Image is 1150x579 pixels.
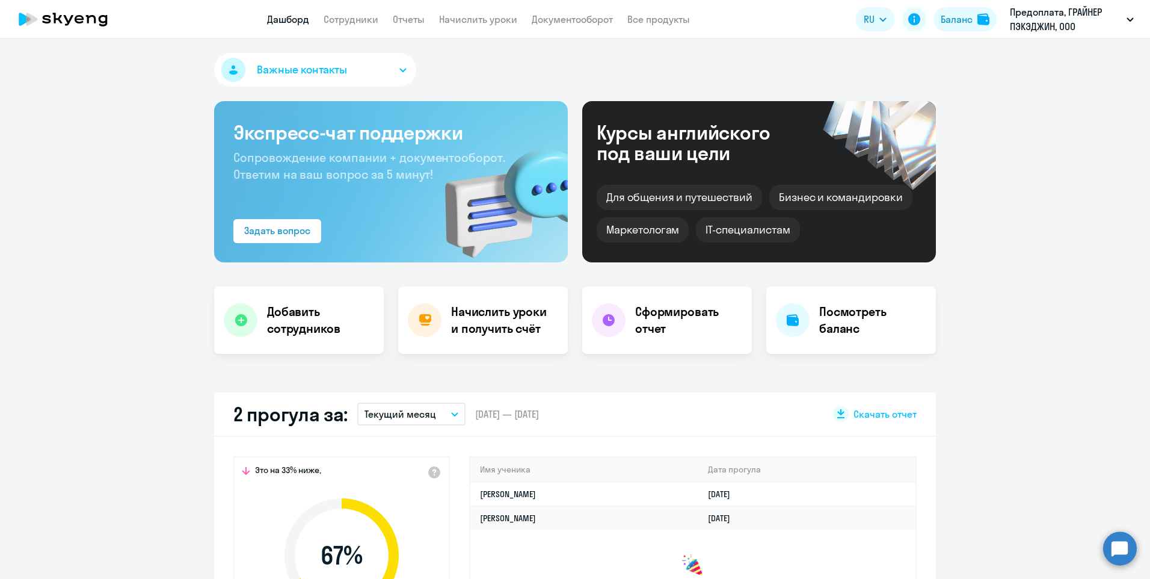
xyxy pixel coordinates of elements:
a: Начислить уроки [439,13,517,25]
th: Имя ученика [470,457,698,482]
div: Баланс [941,12,973,26]
h4: Посмотреть баланс [819,303,926,337]
img: congrats [681,554,705,578]
div: IT-специалистам [696,217,799,243]
h3: Экспресс-чат поддержки [233,120,549,144]
a: [PERSON_NAME] [480,513,536,524]
a: [DATE] [708,489,740,500]
button: RU [855,7,895,31]
h4: Сформировать отчет [635,303,742,337]
button: Предоплата, ГРАЙНЕР ПЭКЭДЖИН, ООО [1004,5,1140,34]
button: Важные контакты [214,53,416,87]
button: Текущий месяц [357,403,466,426]
span: 67 % [272,541,411,570]
div: Маркетологам [597,217,689,243]
a: Дашборд [267,13,309,25]
button: Балансbalance [933,7,997,31]
img: balance [977,13,989,25]
span: Сопровождение компании + документооборот. Ответим на ваш вопрос за 5 минут! [233,150,505,182]
div: Курсы английского под ваши цели [597,122,802,163]
div: Бизнес и командировки [769,185,912,210]
a: Документооборот [532,13,613,25]
span: Скачать отчет [853,407,917,421]
p: Предоплата, ГРАЙНЕР ПЭКЭДЖИН, ООО [1010,5,1122,34]
h2: 2 прогула за: [233,402,348,426]
div: Задать вопрос [244,223,310,238]
div: Для общения и путешествий [597,185,762,210]
a: [PERSON_NAME] [480,489,536,500]
th: Дата прогула [698,457,915,482]
button: Задать вопрос [233,219,321,243]
h4: Добавить сотрудников [267,303,374,337]
a: Все продукты [627,13,690,25]
img: bg-img [428,127,568,262]
span: [DATE] — [DATE] [475,407,539,421]
a: Отчеты [393,13,425,25]
h4: Начислить уроки и получить счёт [451,303,556,337]
span: Это на 33% ниже, [255,465,321,479]
a: [DATE] [708,513,740,524]
a: Сотрудники [324,13,378,25]
span: RU [864,12,875,26]
p: Текущий месяц [364,407,436,421]
span: Важные контакты [257,62,347,78]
